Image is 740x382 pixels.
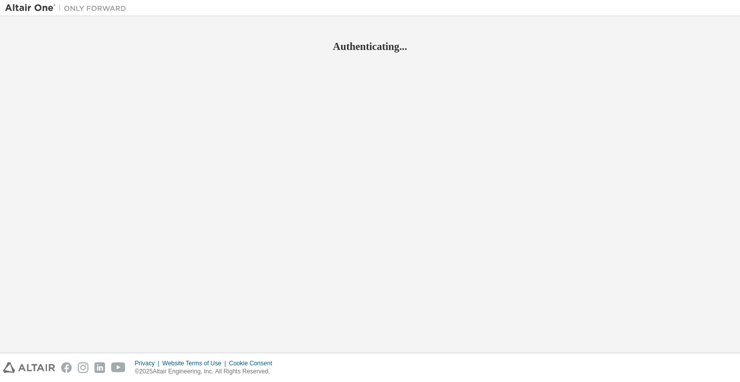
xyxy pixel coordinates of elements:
img: Altair One [5,3,131,13]
div: Cookie Consent [229,359,278,367]
div: Privacy [135,359,162,367]
p: © 2025 Altair Engineering, Inc. All Rights Reserved. [135,367,278,376]
img: youtube.svg [111,362,126,373]
img: linkedin.svg [94,362,105,373]
div: Website Terms of Use [162,359,229,367]
img: altair_logo.svg [3,362,55,373]
h2: Authenticating... [5,40,735,53]
img: instagram.svg [78,362,88,373]
img: facebook.svg [61,362,72,373]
